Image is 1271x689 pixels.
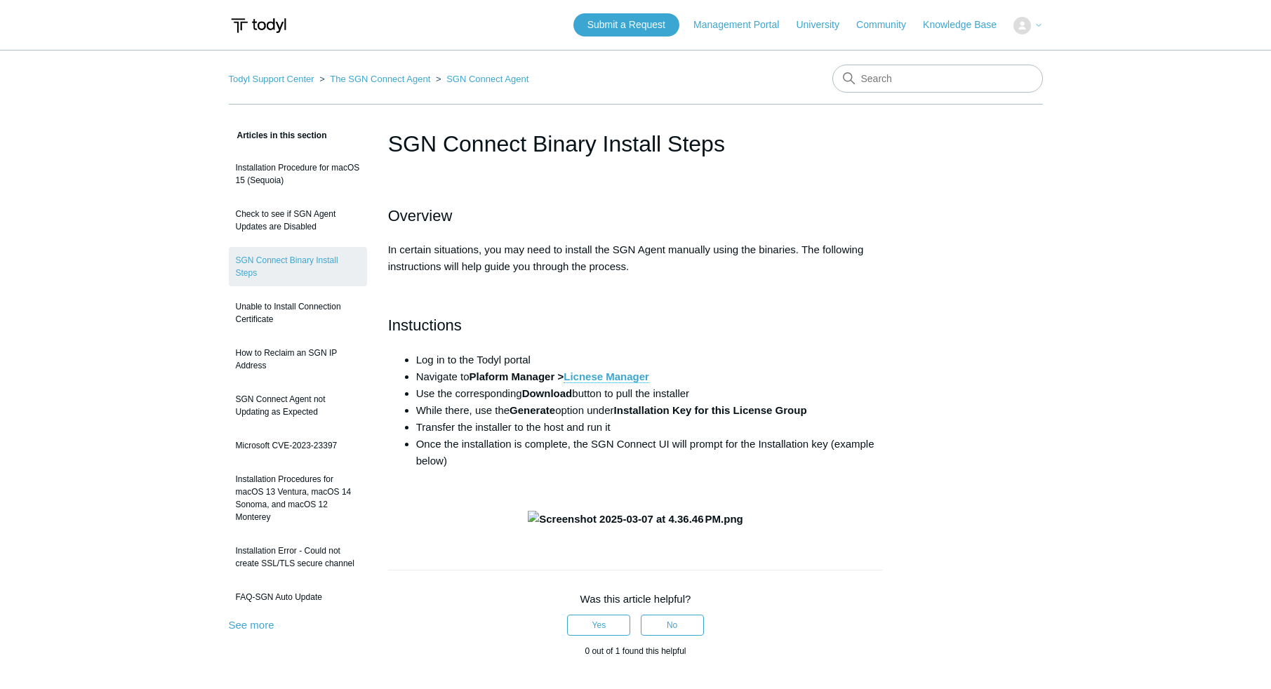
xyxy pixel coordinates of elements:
[229,293,367,333] a: Unable to Install Connection Certificate
[229,537,367,577] a: Installation Error - Could not create SSL/TLS secure channel
[229,247,367,286] a: SGN Connect Binary Install Steps
[229,131,327,140] span: Articles in this section
[641,615,704,636] button: This article was not helpful
[693,18,793,32] a: Management Portal
[229,340,367,379] a: How to Reclaim an SGN IP Address
[528,511,743,528] img: Screenshot 2025-03-07 at 4.36.46 PM.png
[229,13,288,39] img: Todyl Support Center Help Center home page
[564,370,649,383] a: Licnese Manager
[614,404,807,416] strong: Installation Key for this License Group
[832,65,1043,93] input: Search
[580,593,691,605] span: Was this article helpful?
[923,18,1011,32] a: Knowledge Base
[388,241,884,275] p: In certain situations, you may need to install the SGN Agent manually using the binaries. The fol...
[229,74,314,84] a: Todyl Support Center
[229,584,367,610] a: FAQ-SGN Auto Update
[229,74,317,84] li: Todyl Support Center
[416,368,884,385] li: Navigate to
[416,419,884,436] li: Transfer the installer to the host and run it
[567,615,630,636] button: This article was helpful
[229,201,367,240] a: Check to see if SGN Agent Updates are Disabled
[585,646,686,656] span: 0 out of 1 found this helpful
[229,154,367,194] a: Installation Procedure for macOS 15 (Sequoia)
[416,352,884,368] li: Log in to the Todyl portal
[856,18,920,32] a: Community
[330,74,430,84] a: The SGN Connect Agent
[416,385,884,402] li: Use the corresponding button to pull the installer
[470,370,649,383] strong: Plaform Manager >
[510,404,555,416] strong: Generate
[446,74,528,84] a: SGN Connect Agent
[416,402,884,419] li: While there, use the option under
[573,13,679,36] a: Submit a Request
[317,74,433,84] li: The SGN Connect Agent
[388,313,884,337] h2: Instuctions
[433,74,528,84] li: SGN Connect Agent
[388,127,884,161] h1: SGN Connect Binary Install Steps
[416,436,884,469] li: Once the installation is complete, the SGN Connect UI will prompt for the Installation key (examp...
[229,432,367,459] a: Microsoft CVE-2023-23397
[229,386,367,425] a: SGN Connect Agent not Updating as Expected
[388,203,884,228] h2: Overview
[229,466,367,530] a: Installation Procedures for macOS 13 Ventura, macOS 14 Sonoma, and macOS 12 Monterey
[229,619,274,631] a: See more
[796,18,853,32] a: University
[522,387,573,399] strong: Download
